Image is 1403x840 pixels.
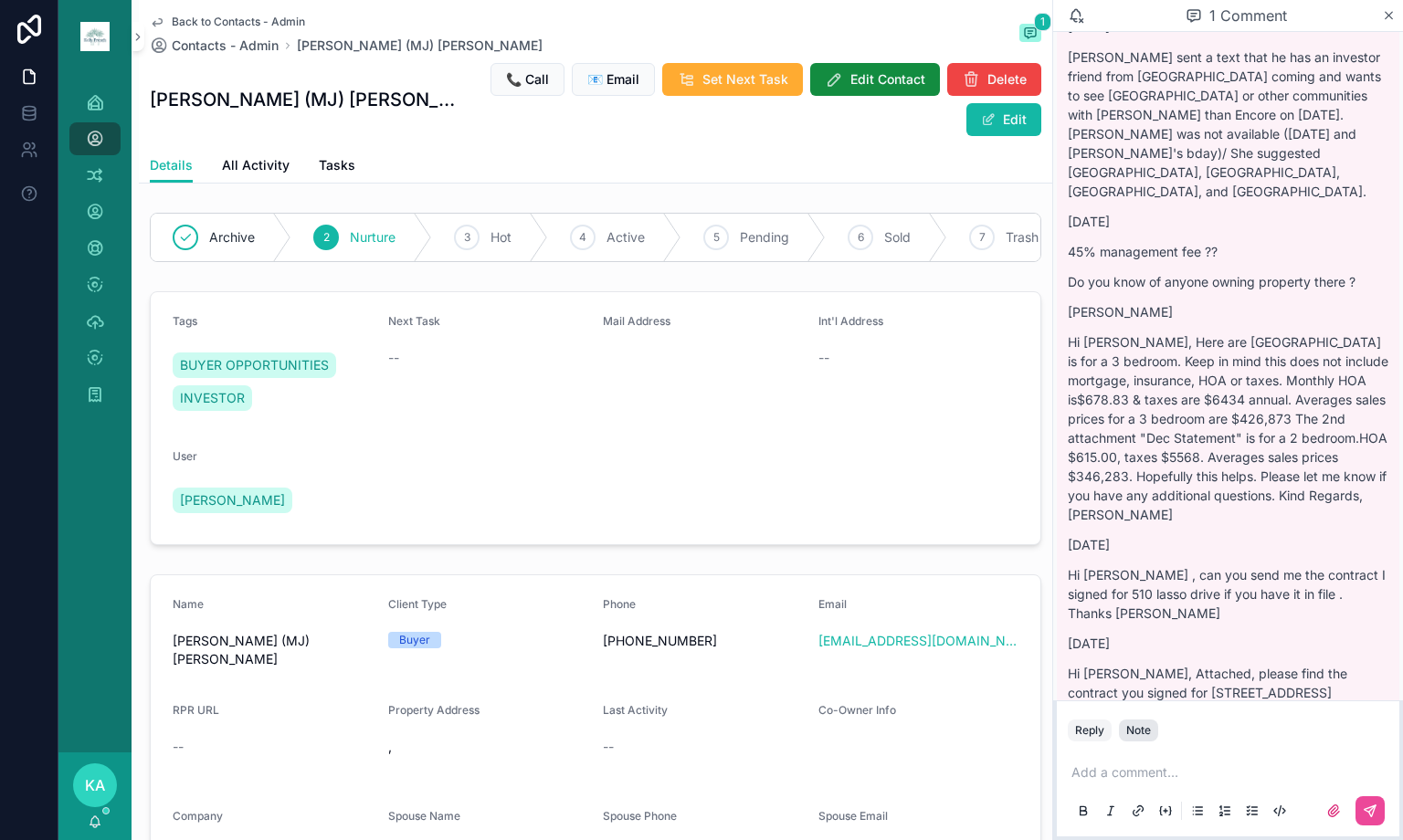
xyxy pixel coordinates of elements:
[1068,47,1388,201] p: [PERSON_NAME] sent a text that he has an investor friend from [GEOGRAPHIC_DATA] coming and wants ...
[173,449,197,463] span: User
[603,314,670,328] span: Mail Address
[818,597,847,611] span: Email
[180,356,329,374] span: BUYER OPPORTUNITIES
[388,738,589,756] span: ,
[319,149,355,185] a: Tasks
[572,63,655,96] button: 📧 Email
[173,385,252,411] a: INVESTOR
[388,597,447,611] span: Client Type
[491,63,564,96] button: 📞 Call
[388,703,480,717] span: Property Address
[1068,719,1112,741] button: Reply
[850,70,925,89] span: Edit Contact
[209,228,255,247] span: Archive
[858,230,864,245] span: 6
[85,774,105,796] span: KA
[740,228,789,247] span: Pending
[319,156,355,174] span: Tasks
[603,597,636,611] span: Phone
[884,228,911,247] span: Sold
[1068,565,1388,623] p: Hi [PERSON_NAME] , can you send me the contract I signed for 510 lasso drive if you have it in fi...
[1126,723,1151,738] div: Note
[172,15,305,29] span: Back to Contacts - Admin
[491,228,512,247] span: Hot
[947,63,1041,96] button: Delete
[506,70,549,89] span: 📞 Call
[1068,332,1388,524] p: Hi [PERSON_NAME], Here are [GEOGRAPHIC_DATA] is for a 3 bedroom. Keep in mind this does not inclu...
[713,230,720,245] span: 5
[173,809,223,823] span: Company
[587,70,639,89] span: 📧 Email
[173,352,336,378] a: BUYER OPPORTUNITIES
[818,809,888,823] span: Spouse Email
[1068,664,1388,721] p: Hi [PERSON_NAME], Attached, please find the contract you signed for [STREET_ADDRESS][PERSON_NAME]
[987,70,1027,89] span: Delete
[150,149,193,184] a: Details
[58,73,132,435] div: scrollable content
[150,37,279,55] a: Contacts - Admin
[979,230,986,245] span: 7
[173,488,292,513] a: [PERSON_NAME]
[1068,535,1388,554] p: [DATE]
[607,228,645,247] span: Active
[180,389,245,407] span: INVESTOR
[603,738,614,756] span: --
[222,149,290,185] a: All Activity
[1068,302,1388,321] p: [PERSON_NAME]
[173,703,219,717] span: RPR URL
[818,314,883,328] span: Int'l Address
[173,314,197,328] span: Tags
[1068,634,1388,653] p: [DATE]
[810,63,940,96] button: Edit Contact
[662,63,803,96] button: Set Next Task
[399,632,430,648] div: Buyer
[818,632,1019,650] a: [EMAIL_ADDRESS][DOMAIN_NAME]
[818,703,896,717] span: Co-Owner Info
[702,70,788,89] span: Set Next Task
[603,632,804,650] span: [PHONE_NUMBER]
[966,103,1041,136] button: Edit
[323,230,330,245] span: 2
[350,228,396,247] span: Nurture
[80,22,110,51] img: App logo
[388,809,460,823] span: Spouse Name
[173,632,374,668] span: [PERSON_NAME] (MJ) [PERSON_NAME]
[1068,242,1388,261] p: 45% management fee ??
[1034,13,1051,31] span: 1
[388,349,399,367] span: --
[579,230,586,245] span: 4
[603,809,677,823] span: Spouse Phone
[1209,5,1287,26] span: 1 Comment
[1068,272,1388,291] p: Do you know of anyone owning property there ?
[180,491,285,509] span: [PERSON_NAME]
[150,15,305,29] a: Back to Contacts - Admin
[388,314,440,328] span: Next Task
[818,349,829,367] span: --
[464,230,470,245] span: 3
[1006,228,1039,247] span: Trash
[297,37,543,55] a: [PERSON_NAME] (MJ) [PERSON_NAME]
[173,738,184,756] span: --
[172,37,279,55] span: Contacts - Admin
[222,156,290,174] span: All Activity
[173,597,204,611] span: Name
[1119,719,1158,741] button: Note
[150,87,461,112] h1: [PERSON_NAME] (MJ) [PERSON_NAME]
[150,156,193,174] span: Details
[1019,24,1041,46] button: 1
[1068,212,1388,231] p: [DATE]
[603,703,668,717] span: Last Activity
